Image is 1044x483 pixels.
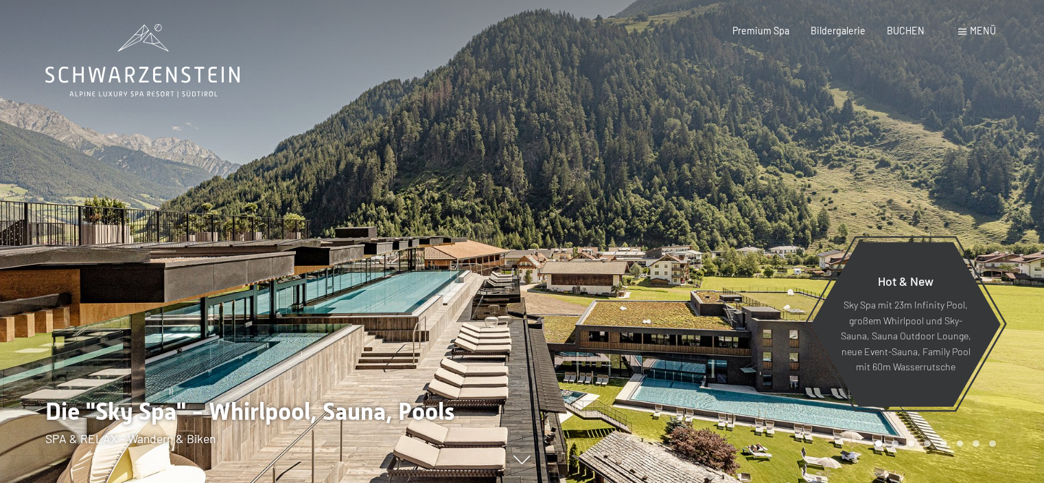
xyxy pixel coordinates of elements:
div: Carousel Page 2 [892,440,898,447]
a: BUCHEN [887,25,925,36]
div: Carousel Page 3 [908,440,915,447]
div: Carousel Page 7 [973,440,979,447]
div: Carousel Page 1 (Current Slide) [875,440,882,447]
a: Premium Spa [732,25,789,36]
div: Carousel Page 4 [924,440,931,447]
div: Carousel Page 5 [940,440,947,447]
a: Bildergalerie [811,25,866,36]
div: Carousel Page 8 [989,440,996,447]
a: Hot & New Sky Spa mit 23m Infinity Pool, großem Whirlpool und Sky-Sauna, Sauna Outdoor Lounge, ne... [810,241,1001,407]
span: Hot & New [878,273,933,289]
div: Carousel Pagination [870,440,995,447]
span: Menü [970,25,996,36]
p: Sky Spa mit 23m Infinity Pool, großem Whirlpool und Sky-Sauna, Sauna Outdoor Lounge, neue Event-S... [840,297,971,375]
div: Carousel Page 6 [957,440,964,447]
